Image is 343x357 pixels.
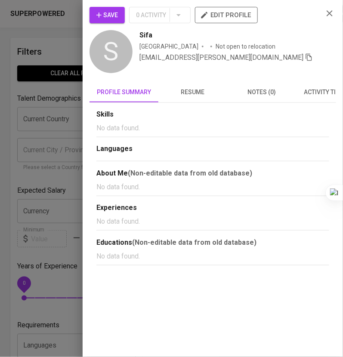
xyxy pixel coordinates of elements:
[96,203,329,213] div: Experiences
[96,10,118,21] span: Save
[96,123,329,133] p: No data found.
[90,30,133,73] div: S
[96,110,329,120] div: Skills
[96,216,329,227] p: No data found.
[96,237,329,248] div: Educations
[139,53,303,62] span: [EMAIL_ADDRESS][PERSON_NAME][DOMAIN_NAME]
[202,9,251,21] span: edit profile
[90,7,125,23] button: Save
[195,7,258,23] button: edit profile
[139,42,198,51] div: [GEOGRAPHIC_DATA]
[96,251,329,262] p: No data found.
[96,168,329,178] div: About Me
[95,87,153,98] span: profile summary
[128,169,252,177] b: (Non-editable data from old database)
[96,182,329,192] p: No data found.
[96,144,329,154] div: Languages
[132,238,256,246] b: (Non-editable data from old database)
[195,11,258,18] a: edit profile
[216,42,275,51] p: Not open to relocation
[232,87,291,98] span: notes (0)
[139,30,152,40] span: Sifa
[164,87,222,98] span: resume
